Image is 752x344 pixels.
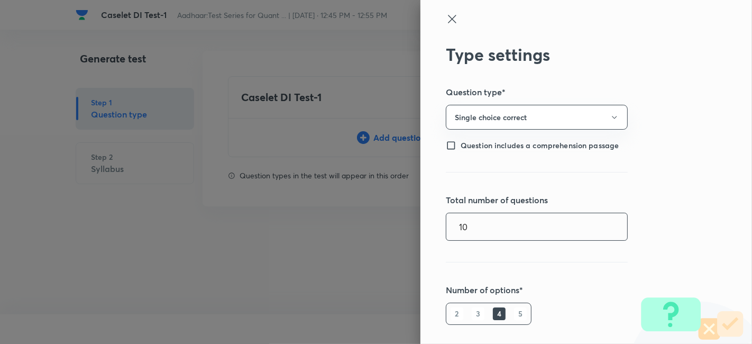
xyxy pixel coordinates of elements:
h5: Number of options* [446,284,691,296]
h5: Question type* [446,86,691,98]
input: No. of questions [446,213,627,240]
h6: 4 [493,307,506,320]
h6: 5 [514,307,527,320]
button: Single choice correct [446,105,628,130]
span: Question includes a comprehension passage [461,141,619,150]
h2: Type settings [446,44,691,65]
h6: 3 [472,307,484,320]
h6: 2 [451,307,463,320]
h5: Total number of questions [446,194,691,206]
